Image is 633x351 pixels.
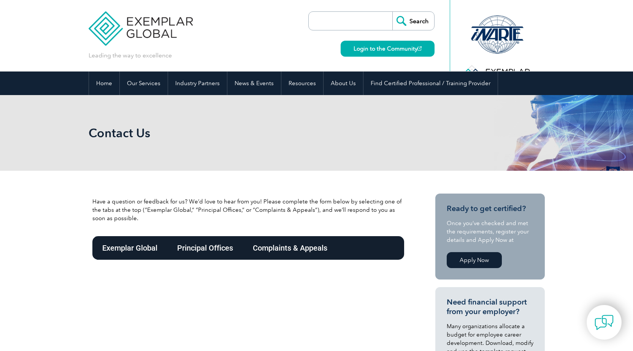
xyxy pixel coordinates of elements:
p: Leading the way to excellence [89,51,172,60]
img: open_square.png [417,46,422,51]
a: About Us [324,71,363,95]
p: Have a question or feedback for us? We’d love to hear from you! Please complete the form below by... [92,197,404,222]
a: Resources [281,71,323,95]
a: Our Services [120,71,168,95]
h3: Need financial support from your employer? [447,297,533,316]
div: Exemplar Global [92,236,167,260]
input: Search [392,12,434,30]
a: Industry Partners [168,71,227,95]
div: Complaints & Appeals [243,236,337,260]
a: Home [89,71,119,95]
a: Apply Now [447,252,502,268]
h3: Ready to get certified? [447,204,533,213]
h1: Contact Us [89,125,381,140]
a: Login to the Community [341,41,435,57]
img: contact-chat.png [595,313,614,332]
a: News & Events [227,71,281,95]
div: Principal Offices [167,236,243,260]
a: Find Certified Professional / Training Provider [363,71,498,95]
p: Once you’ve checked and met the requirements, register your details and Apply Now at [447,219,533,244]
